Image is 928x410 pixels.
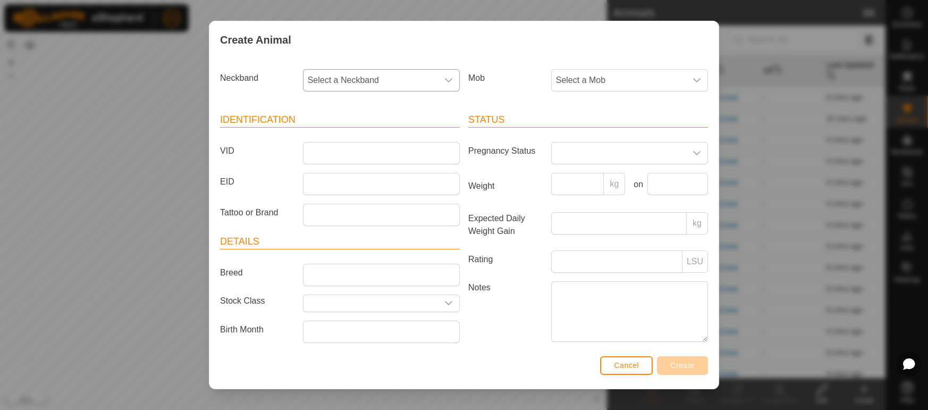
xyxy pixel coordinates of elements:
[216,264,299,282] label: Breed
[303,70,438,91] span: Select a Neckband
[216,173,299,191] label: EID
[552,70,686,91] span: Select a Mob
[464,173,547,199] label: Weight
[682,250,708,273] p-inputgroup-addon: LSU
[216,69,299,87] label: Neckband
[216,295,299,308] label: Stock Class
[686,143,707,164] div: dropdown trigger
[657,356,708,375] button: Create
[629,178,643,191] label: on
[464,281,547,341] label: Notes
[604,173,625,195] p-inputgroup-addon: kg
[671,361,695,370] span: Create
[464,69,547,87] label: Mob
[216,321,299,339] label: Birth Month
[220,113,460,128] header: Identification
[216,204,299,222] label: Tattoo or Brand
[464,142,547,160] label: Pregnancy Status
[686,70,707,91] div: dropdown trigger
[687,212,708,235] p-inputgroup-addon: kg
[438,70,459,91] div: dropdown trigger
[464,212,547,238] label: Expected Daily Weight Gain
[220,235,460,249] header: Details
[220,32,291,48] span: Create Animal
[216,352,299,364] label: Age
[464,250,547,269] label: Rating
[614,361,639,370] span: Cancel
[438,295,459,312] div: dropdown trigger
[216,142,299,160] label: VID
[468,113,708,128] header: Status
[600,356,653,375] button: Cancel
